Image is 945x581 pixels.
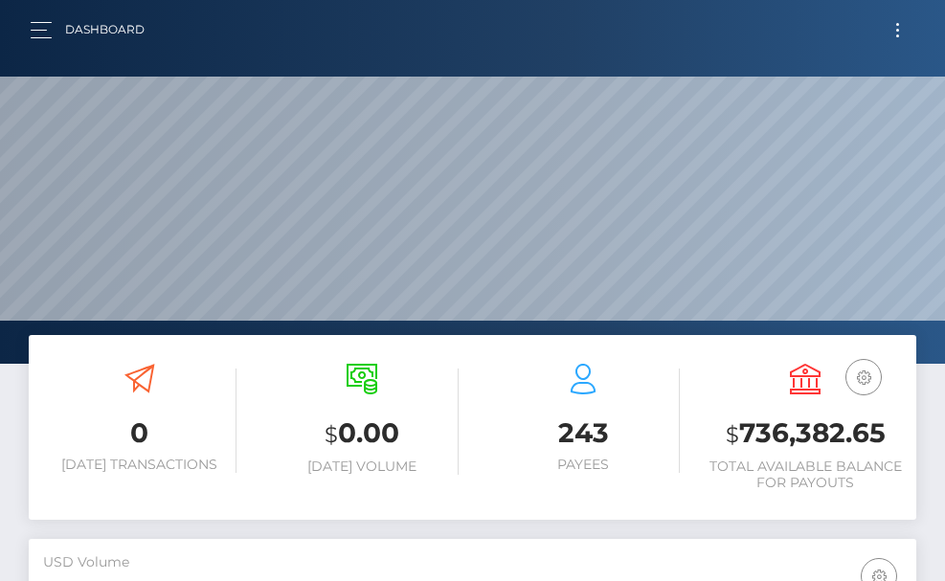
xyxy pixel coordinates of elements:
[43,414,236,452] h3: 0
[65,10,145,50] a: Dashboard
[880,17,915,43] button: Toggle navigation
[709,458,902,491] h6: Total Available Balance for Payouts
[43,553,902,572] h5: USD Volume
[709,414,902,454] h3: 736,382.65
